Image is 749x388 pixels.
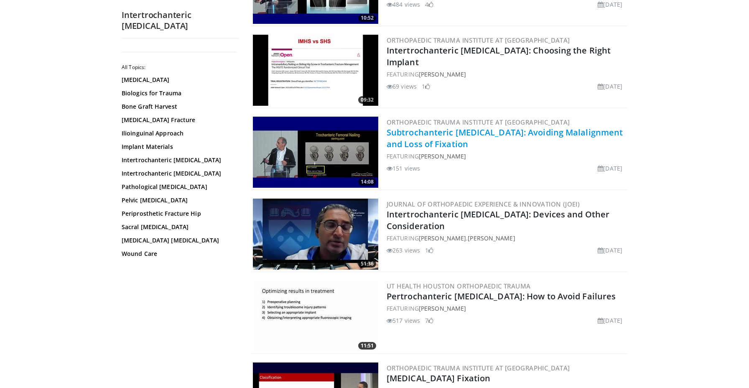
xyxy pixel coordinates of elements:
[387,282,530,290] a: UT Health Houston Orthopaedic Trauma
[122,156,234,164] a: Intertrochanteric [MEDICAL_DATA]
[387,200,580,208] a: Journal of Orthopaedic Experience & Innovation (JOEI)
[598,82,622,91] li: [DATE]
[419,304,466,312] a: [PERSON_NAME]
[122,116,234,124] a: [MEDICAL_DATA] Fracture
[122,196,234,204] a: Pelvic [MEDICAL_DATA]
[419,152,466,160] a: [PERSON_NAME]
[122,236,234,245] a: [MEDICAL_DATA] [MEDICAL_DATA]
[387,364,570,372] a: Orthopaedic Trauma Institute at [GEOGRAPHIC_DATA]
[358,342,376,350] span: 11:51
[425,246,433,255] li: 1
[122,89,234,97] a: Biologics for Trauma
[253,117,378,188] img: 19d19d80-da17-4c78-a7ac-5c909deab913.300x170_q85_crop-smart_upscale.jpg
[122,223,234,231] a: Sacral [MEDICAL_DATA]
[122,129,234,138] a: Ilioinguinal Approach
[253,281,378,352] img: ed7b3fae-7d36-44b8-8de4-ed4046dacc46.300x170_q85_crop-smart_upscale.jpg
[122,143,234,151] a: Implant Materials
[358,14,376,22] span: 10:52
[387,164,420,173] li: 151 views
[419,70,466,78] a: [PERSON_NAME]
[253,199,378,270] a: 51:36
[387,82,417,91] li: 69 views
[387,127,623,150] a: Subtrochanteric [MEDICAL_DATA]: Avoiding Malalignment and Loss of Fixation
[387,373,490,384] a: [MEDICAL_DATA] Fixation
[358,178,376,186] span: 14:08
[387,152,626,161] div: FEATURING
[122,10,239,31] h2: Intertrochanteric [MEDICAL_DATA]
[122,183,234,191] a: Pathological [MEDICAL_DATA]
[253,199,378,270] img: 4138976d-b0ea-47a1-8834-3bd29464432e.300x170_q85_crop-smart_upscale.jpg
[253,35,378,106] img: 5f3217d9-68d7-439b-ac53-9b3db67143c2.300x170_q85_crop-smart_upscale.jpg
[468,234,515,242] a: [PERSON_NAME]
[425,316,433,325] li: 7
[358,260,376,268] span: 51:36
[122,209,234,218] a: Periprosthetic Fracture Hip
[253,117,378,188] a: 14:08
[387,234,626,242] div: FEATURING ,
[387,118,570,126] a: Orthopaedic Trauma Institute at [GEOGRAPHIC_DATA]
[387,209,609,232] a: Intertrochanteric [MEDICAL_DATA]: Devices and Other Consideration
[598,164,622,173] li: [DATE]
[122,250,234,258] a: Wound Care
[122,76,234,84] a: [MEDICAL_DATA]
[387,246,420,255] li: 263 views
[122,102,234,111] a: Bone Graft Harvest
[253,35,378,106] a: 09:32
[422,82,430,91] li: 1
[387,291,616,302] a: Pertrochanteric [MEDICAL_DATA]: How to Avoid Failures
[598,246,622,255] li: [DATE]
[387,70,626,79] div: FEATURING
[387,316,420,325] li: 517 views
[122,169,234,178] a: Intertrochanteric [MEDICAL_DATA]
[358,96,376,104] span: 09:32
[598,316,622,325] li: [DATE]
[122,64,237,71] h2: All Topics:
[387,304,626,313] div: FEATURING
[419,234,466,242] a: [PERSON_NAME]
[387,36,570,44] a: Orthopaedic Trauma Institute at [GEOGRAPHIC_DATA]
[253,281,378,352] a: 11:51
[387,45,611,68] a: Intertrochanteric [MEDICAL_DATA]: Choosing the Right Implant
